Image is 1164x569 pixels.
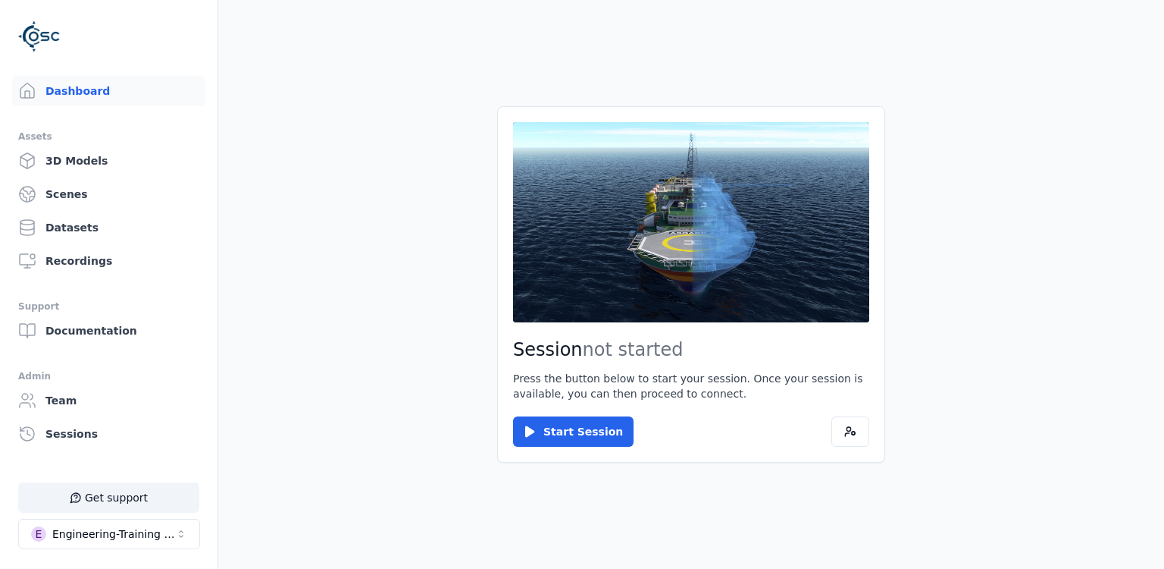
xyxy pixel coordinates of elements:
[513,371,869,401] p: Press the button below to start your session. Once your session is available, you can then procee...
[12,419,205,449] a: Sessions
[12,179,205,209] a: Scenes
[18,15,61,58] img: Logo
[18,127,199,146] div: Assets
[12,212,205,243] a: Datasets
[18,483,199,513] button: Get support
[12,246,205,276] a: Recordings
[52,527,175,542] div: Engineering-Training (SSO Staging)
[513,417,634,447] button: Start Session
[513,338,869,362] h2: Session
[18,297,199,316] div: Support
[12,385,205,416] a: Team
[12,76,205,106] a: Dashboard
[18,367,199,385] div: Admin
[12,316,205,346] a: Documentation
[12,146,205,176] a: 3D Models
[583,339,684,360] span: not started
[18,519,200,549] button: Select a workspace
[31,527,46,542] div: E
